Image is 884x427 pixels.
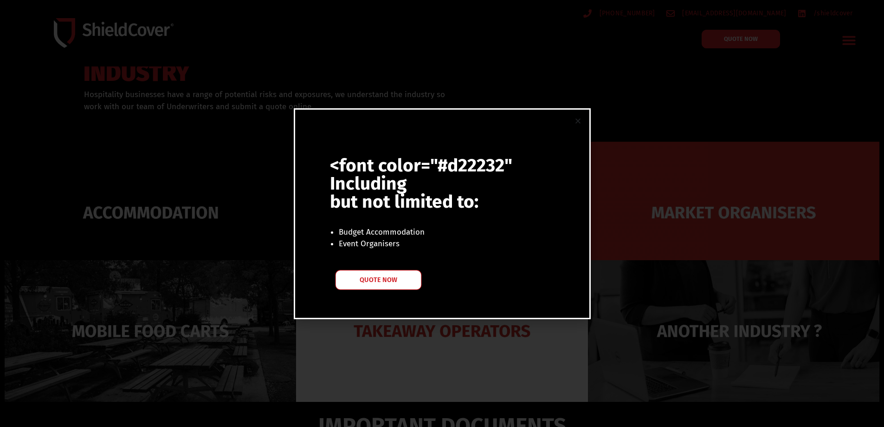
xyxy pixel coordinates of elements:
[330,157,536,211] h5: <font color="#d22232" Including
[574,118,581,125] a: Close
[360,276,397,283] span: QUOTE NOW
[339,238,521,250] li: Event Organisers
[330,193,536,211] p: but not limited to:
[702,95,884,427] iframe: LiveChat chat widget
[335,270,421,290] a: QUOTE NOW
[339,226,521,238] li: Budget Accommodation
